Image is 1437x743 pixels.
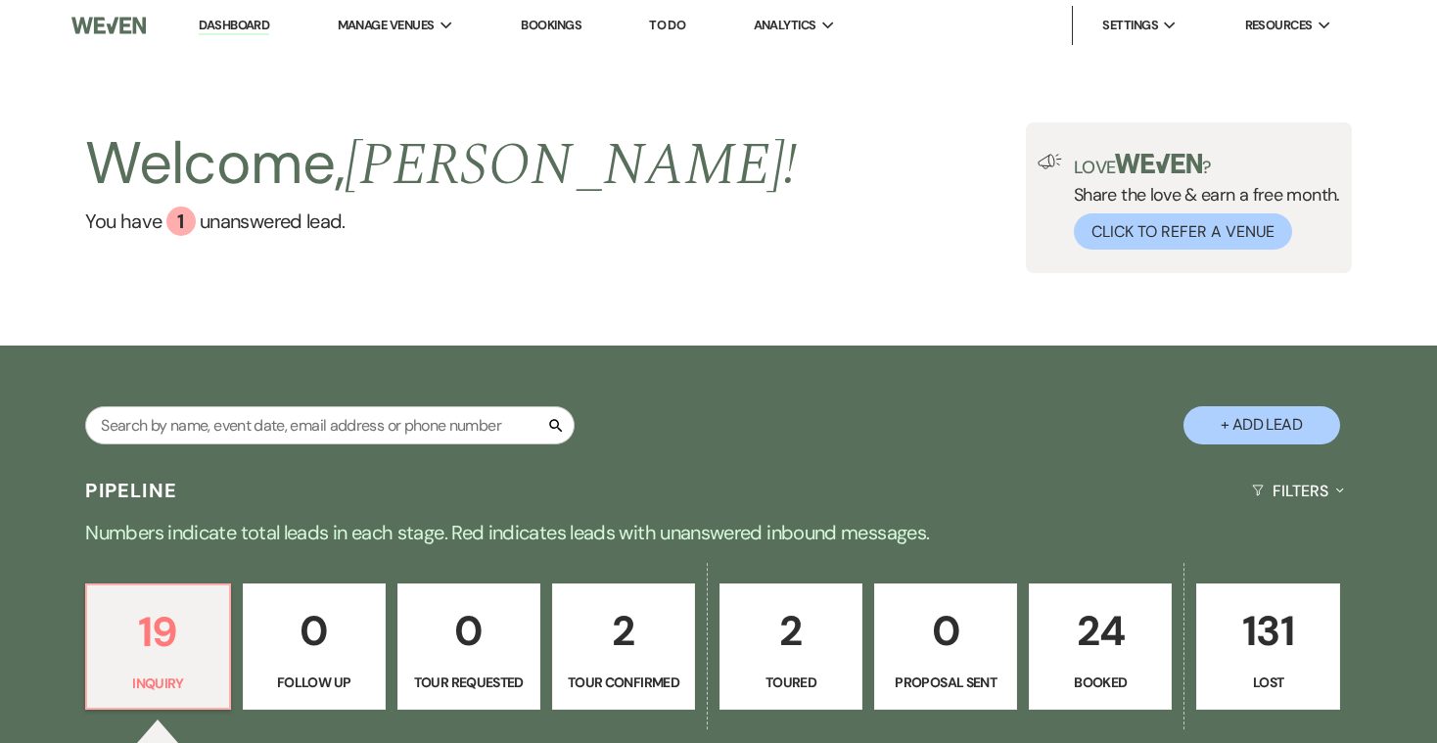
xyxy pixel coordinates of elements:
p: Numbers indicate total leads in each stage. Red indicates leads with unanswered inbound messages. [14,517,1423,548]
p: Toured [732,672,850,693]
a: Dashboard [199,17,269,35]
p: Love ? [1074,154,1340,176]
h2: Welcome, [85,122,797,207]
a: 19Inquiry [85,583,230,711]
button: + Add Lead [1183,406,1340,444]
p: Proposal Sent [887,672,1004,693]
a: 131Lost [1196,583,1339,711]
p: 19 [99,599,216,665]
a: 0Follow Up [243,583,386,711]
p: 131 [1209,598,1326,664]
p: 24 [1042,598,1159,664]
span: Analytics [754,16,816,35]
a: 0Tour Requested [397,583,540,711]
p: 2 [732,598,850,664]
img: Weven Logo [71,5,145,46]
div: Share the love & earn a free month. [1062,154,1340,250]
span: Resources [1245,16,1313,35]
button: Filters [1244,465,1351,517]
span: Settings [1102,16,1158,35]
img: loud-speaker-illustration.svg [1038,154,1062,169]
a: 0Proposal Sent [874,583,1017,711]
p: Booked [1042,672,1159,693]
span: Manage Venues [338,16,435,35]
p: Inquiry [99,673,216,694]
span: [PERSON_NAME] ! [345,120,797,210]
a: Bookings [521,17,581,33]
p: Follow Up [255,672,373,693]
p: 2 [565,598,682,664]
p: 0 [410,598,528,664]
div: 1 [166,207,196,236]
input: Search by name, event date, email address or phone number [85,406,575,444]
h3: Pipeline [85,477,177,504]
a: 2Tour Confirmed [552,583,695,711]
p: Tour Requested [410,672,528,693]
a: To Do [649,17,685,33]
a: 2Toured [719,583,862,711]
p: Lost [1209,672,1326,693]
p: Tour Confirmed [565,672,682,693]
a: You have 1 unanswered lead. [85,207,797,236]
img: weven-logo-green.svg [1115,154,1202,173]
p: 0 [887,598,1004,664]
a: 24Booked [1029,583,1172,711]
p: 0 [255,598,373,664]
button: Click to Refer a Venue [1074,213,1292,250]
